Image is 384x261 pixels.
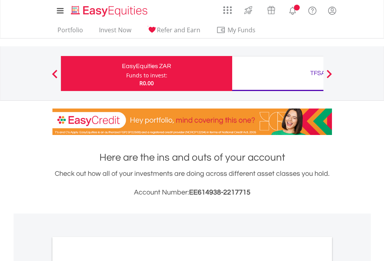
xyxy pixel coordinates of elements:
h3: Account Number: [52,187,332,198]
div: Funds to invest: [126,72,167,79]
span: EE614938-2217715 [189,189,250,196]
img: grid-menu-icon.svg [223,6,232,14]
a: My Profile [322,2,342,19]
a: FAQ's and Support [302,2,322,18]
img: thrive-v2.svg [242,4,255,16]
a: AppsGrid [218,2,237,14]
span: My Funds [216,25,267,35]
img: EasyCredit Promotion Banner [52,109,332,135]
a: Invest Now [96,26,134,38]
button: Previous [47,74,63,81]
a: Home page [68,2,151,18]
div: Check out how all of your investments are doing across different asset classes you hold. [52,168,332,198]
div: EasyEquities ZAR [66,61,228,72]
button: Next [321,74,337,81]
a: Notifications [283,2,302,18]
a: Portfolio [54,26,86,38]
img: EasyEquities_Logo.png [70,5,151,18]
img: vouchers-v2.svg [265,4,278,16]
h1: Here are the ins and outs of your account [52,151,332,165]
span: Refer and Earn [157,26,200,34]
span: R0.00 [139,79,154,87]
a: Vouchers [260,2,283,16]
a: Refer and Earn [144,26,203,38]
